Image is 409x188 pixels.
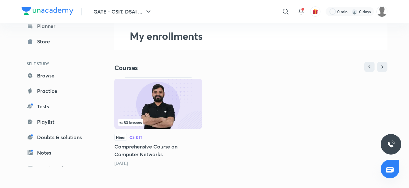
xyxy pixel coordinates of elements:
[22,115,96,128] a: Playlist
[22,131,96,144] a: Doubts & solutions
[114,77,202,166] div: Comprehensive Course on Computer Networks
[114,134,127,141] span: Hindi
[22,100,96,113] a: Tests
[130,30,387,42] h2: My enrollments
[114,79,202,129] img: Thumbnail
[118,119,198,126] div: infocontainer
[22,7,73,16] a: Company Logo
[22,85,96,97] a: Practice
[22,69,96,82] a: Browse
[119,121,142,124] span: 83 lessons
[351,8,358,15] img: streak
[114,143,202,158] h5: Comprehensive Course on Computer Networks
[310,6,320,17] button: avatar
[387,140,395,148] img: ttu
[118,119,198,126] div: infosection
[22,7,73,15] img: Company Logo
[129,135,142,139] div: CS & IT
[118,119,198,126] div: left
[22,146,96,159] a: Notes
[22,162,96,175] a: Free live classes
[114,160,202,166] div: 2 months ago
[37,38,54,45] div: Store
[90,5,156,18] button: GATE - CSIT, DSAI ...
[114,64,251,72] h4: Courses
[312,9,318,14] img: avatar
[22,58,96,69] h6: SELF STUDY
[22,35,96,48] a: Store
[22,20,96,32] a: Planner
[376,6,387,17] img: Aalok kumar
